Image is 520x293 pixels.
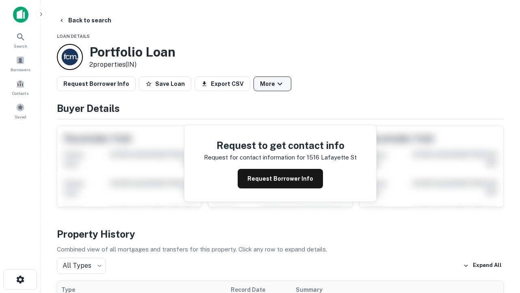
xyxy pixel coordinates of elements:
h4: Request to get contact info [204,138,357,153]
img: capitalize-icon.png [13,7,28,23]
button: Export CSV [195,77,250,91]
a: Saved [2,100,38,122]
p: 1516 lafayette st [307,153,357,162]
p: 2 properties (IN) [89,60,175,70]
button: Request Borrower Info [57,77,136,91]
button: Save Loan [139,77,191,91]
button: Back to search [55,13,115,28]
a: Contacts [2,76,38,98]
button: Request Borrower Info [238,169,323,188]
h3: Portfolio Loan [89,44,175,60]
iframe: Chat Widget [479,202,520,241]
span: Loan Details [57,34,90,39]
a: Borrowers [2,52,38,74]
button: Expand All [461,260,504,272]
p: Combined view of all mortgages and transfers for this property. Click any row to expand details. [57,245,504,254]
p: Request for contact information for [204,153,305,162]
a: Search [2,29,38,51]
h4: Buyer Details [57,101,504,116]
span: Borrowers [11,66,30,73]
span: Search [14,43,27,49]
button: More [253,77,291,91]
h4: Property History [57,227,504,241]
span: Saved [15,114,26,120]
span: Contacts [12,90,28,96]
div: All Types [57,258,106,274]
